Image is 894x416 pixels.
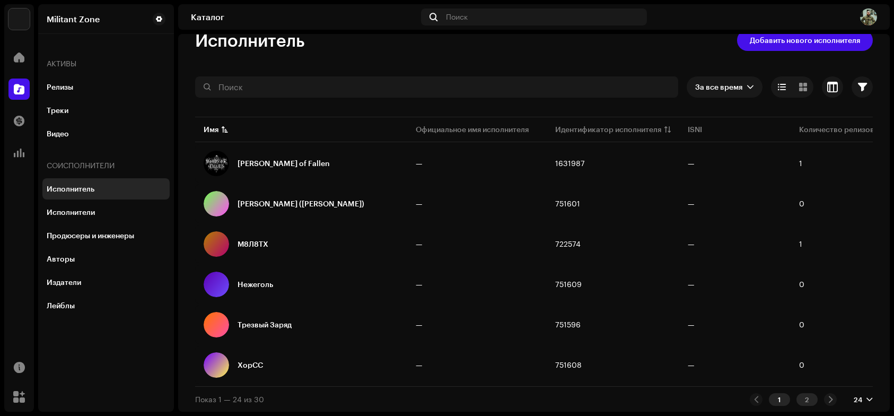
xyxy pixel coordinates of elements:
div: Трезвый Заряд [238,321,292,328]
re-m-nav-item: Исполнитель [42,178,170,200]
div: Исполнитель [47,185,94,193]
span: 1 [799,239,802,248]
div: Каталог [191,13,417,21]
span: 0 [799,320,804,329]
span: 751609 [555,280,582,289]
span: — [416,280,423,289]
span: Поиск [446,13,468,21]
span: 0 [799,280,804,289]
span: — [688,280,695,289]
span: Показ 1 — 24 из 30 [195,395,264,404]
span: 751596 [555,320,581,329]
re-m-nav-item: Авторы [42,248,170,270]
span: 0 [799,199,804,208]
span: — [688,159,695,168]
div: Продюсеры и инженеры [47,231,134,240]
span: Добавить нового исполнителя [750,30,860,51]
div: Нежеголь [238,281,273,288]
span: 0 [799,360,804,369]
re-a-nav-header: Активы [42,51,170,76]
div: Треки [47,106,68,115]
div: Имя [204,124,218,135]
div: ХорСС [238,361,263,369]
re-m-nav-item: Лейблы [42,295,170,316]
div: Militant Zone [47,15,100,23]
div: dropdown trigger [747,76,754,98]
re-m-nav-item: Продюсеры и инженеры [42,225,170,246]
div: Авторы [47,255,75,263]
re-m-nav-item: Издатели [42,272,170,293]
span: — [688,239,695,248]
re-m-nav-item: Видео [42,123,170,144]
img: 4f352ab7-c6b2-4ec4-b97a-09ea22bd155f [8,8,30,30]
span: 751608 [555,360,582,369]
span: — [416,159,423,168]
span: — [688,199,695,208]
div: Woods of Fallen [238,160,330,167]
span: — [688,320,695,329]
span: 1631987 [555,159,585,168]
re-m-nav-item: Релизы [42,76,170,98]
span: 1 [799,159,802,168]
span: Исполнитель [195,30,305,51]
span: — [416,239,423,248]
div: Арсений (Сокира Перуна) [238,200,364,207]
re-m-nav-item: Исполнители [42,202,170,223]
img: 4d9c2c7c-ff15-4c0c-bc68-912fa6c5d23a [860,8,877,25]
span: — [416,199,423,208]
img: 937b1d87-5905-4b94-bee7-033a1114ac6d [204,151,229,176]
div: Исполнители [47,208,95,216]
span: — [416,320,423,329]
span: — [688,360,695,369]
div: 2 [796,393,818,406]
div: 1 [769,393,790,406]
re-m-nav-item: Треки [42,100,170,121]
div: Издатели [47,278,81,287]
span: 751601 [555,199,580,208]
span: — [416,360,423,369]
div: Лейблы [47,301,75,310]
input: Поиск [195,76,678,98]
div: Идентификатор исполнителя [555,124,661,135]
div: 24 [854,395,862,404]
div: Релизы [47,83,73,91]
div: Видео [47,129,69,138]
button: Добавить нового исполнителя [737,30,873,51]
span: 722574 [555,239,581,248]
span: За все время [695,76,747,98]
div: М8Л8ТХ [238,240,268,248]
re-a-nav-header: Соисполнители [42,153,170,178]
